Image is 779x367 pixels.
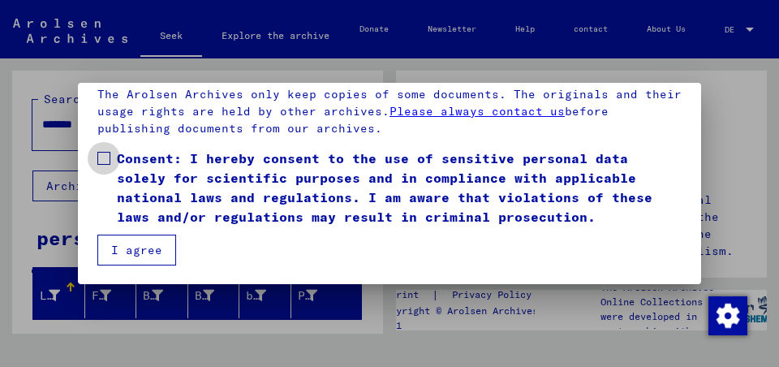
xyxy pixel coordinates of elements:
[117,150,652,225] font: Consent: I hereby consent to the use of sensitive personal data solely for scientific purposes an...
[111,243,162,257] font: I agree
[97,87,682,119] font: The Arolsen Archives only keep copies of some documents. The originals and their usage rights are...
[389,104,565,119] a: Please always contact us
[97,235,176,266] button: I agree
[708,296,747,335] img: Change consent
[97,104,609,136] font: before publishing documents from our archives.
